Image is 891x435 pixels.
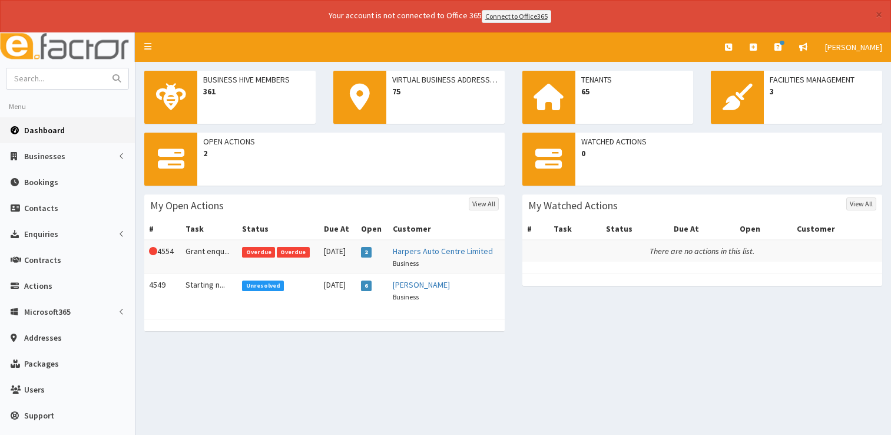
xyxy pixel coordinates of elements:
[361,281,372,291] span: 6
[319,218,356,240] th: Due At
[24,307,71,317] span: Microsoft365
[24,125,65,136] span: Dashboard
[825,42,882,52] span: [PERSON_NAME]
[24,255,61,265] span: Contracts
[792,218,882,240] th: Customer
[203,85,310,97] span: 361
[393,259,419,268] small: Business
[846,197,876,210] a: View All
[95,9,784,23] div: Your account is not connected to Office 365
[24,177,58,187] span: Bookings
[24,281,52,291] span: Actions
[388,218,505,240] th: Customer
[393,292,419,301] small: Business
[181,240,238,274] td: Grant enqu...
[203,74,310,85] span: Business Hive Members
[203,147,499,159] span: 2
[601,218,669,240] th: Status
[581,74,688,85] span: Tenants
[24,203,58,213] span: Contacts
[469,197,499,210] a: View All
[181,218,238,240] th: Task
[581,136,877,147] span: Watched Actions
[482,10,551,23] a: Connect to Office365
[144,273,181,307] td: 4549
[24,332,62,343] span: Addresses
[735,218,792,240] th: Open
[669,218,735,240] th: Due At
[549,218,601,240] th: Task
[650,246,754,256] i: There are no actions in this list.
[770,85,876,97] span: 3
[203,136,499,147] span: Open Actions
[242,281,284,291] span: Unresolved
[581,147,877,159] span: 0
[319,273,356,307] td: [DATE]
[144,218,181,240] th: #
[393,246,493,256] a: Harpers Auto Centre Limited
[528,200,618,211] h3: My Watched Actions
[392,85,499,97] span: 75
[150,200,224,211] h3: My Open Actions
[816,32,891,62] a: [PERSON_NAME]
[24,358,59,369] span: Packages
[277,247,310,258] span: Overdue
[242,247,275,258] span: Overdue
[319,240,356,274] td: [DATE]
[876,8,882,21] button: ×
[144,240,181,274] td: 4554
[149,247,157,255] i: This Action is overdue!
[237,218,319,240] th: Status
[6,68,105,89] input: Search...
[393,279,450,290] a: [PERSON_NAME]
[24,229,58,239] span: Enquiries
[356,218,388,240] th: Open
[522,218,549,240] th: #
[392,74,499,85] span: Virtual Business Addresses
[24,151,65,162] span: Businesses
[581,85,688,97] span: 65
[24,410,54,421] span: Support
[770,74,876,85] span: Facilities Management
[181,273,238,307] td: Starting n...
[24,384,45,395] span: Users
[361,247,372,258] span: 2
